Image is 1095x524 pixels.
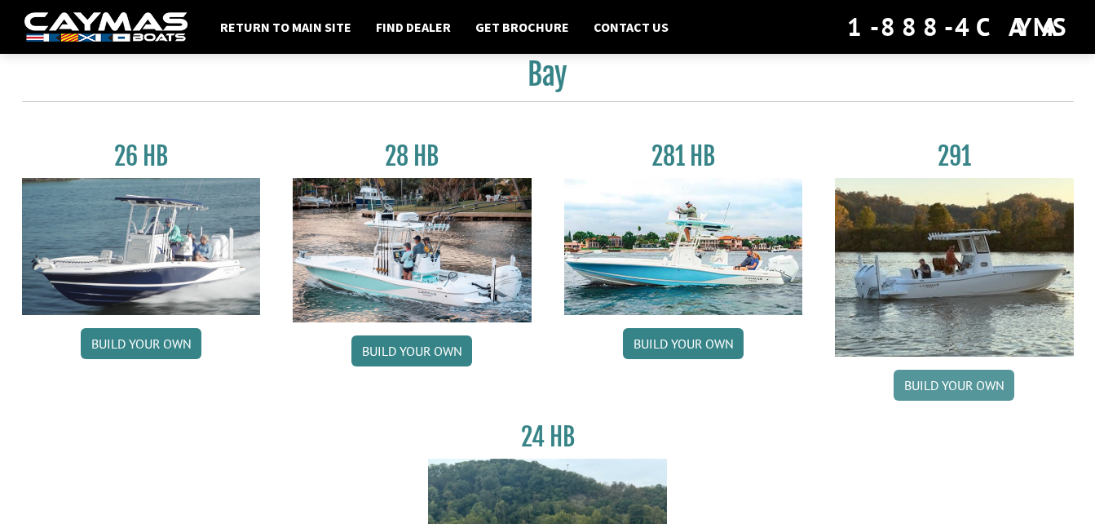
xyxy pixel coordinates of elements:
img: 28-hb-twin.jpg [564,178,803,315]
a: Build your own [623,328,744,359]
h3: 26 HB [22,141,261,171]
img: white-logo-c9c8dbefe5ff5ceceb0f0178aa75bf4bb51f6bca0971e226c86eb53dfe498488.png [24,12,188,42]
div: 1-888-4CAYMAS [847,9,1071,45]
a: Contact Us [585,16,677,38]
a: Build your own [351,335,472,366]
img: 26_new_photo_resized.jpg [22,178,261,315]
h2: Bay [22,56,1074,102]
a: Get Brochure [467,16,577,38]
a: Build your own [894,370,1014,401]
h3: 281 HB [564,141,803,171]
a: Find Dealer [368,16,459,38]
img: 291_Thumbnail.jpg [835,178,1074,357]
h3: 28 HB [293,141,532,171]
h3: 291 [835,141,1074,171]
img: 28_hb_thumbnail_for_caymas_connect.jpg [293,178,532,322]
h3: 24 HB [428,422,667,452]
a: Return to main site [212,16,360,38]
a: Build your own [81,328,201,359]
